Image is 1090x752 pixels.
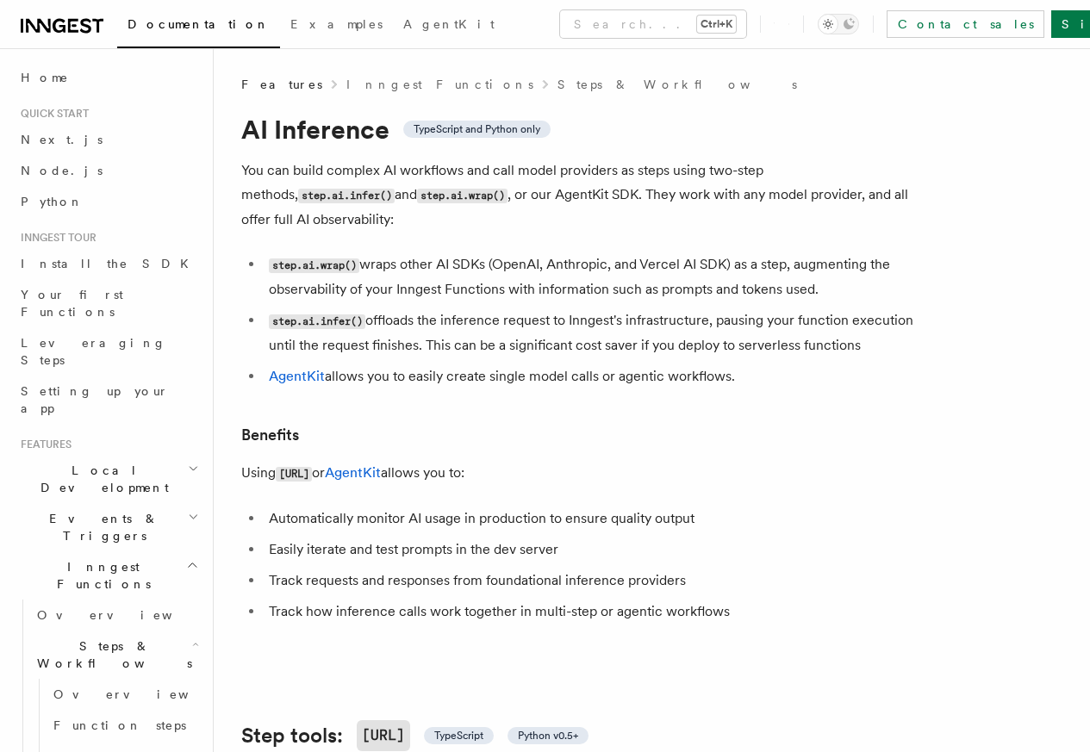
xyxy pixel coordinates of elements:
[21,384,169,415] span: Setting up your app
[117,5,280,48] a: Documentation
[47,710,202,741] a: Function steps
[298,189,395,203] code: step.ai.infer()
[30,631,202,679] button: Steps & Workflows
[393,5,505,47] a: AgentKit
[264,600,931,624] li: Track how inference calls work together in multi-step or agentic workflows
[14,455,202,503] button: Local Development
[417,189,508,203] code: step.ai.wrap()
[241,423,299,447] a: Benefits
[264,252,931,301] li: wraps other AI SDKs (OpenAI, Anthropic, and Vercel AI SDK) as a step, augmenting the observabilit...
[414,122,540,136] span: TypeScript and Python only
[276,467,312,482] code: [URL]
[14,551,202,600] button: Inngest Functions
[560,10,746,38] button: Search...Ctrl+K
[264,364,931,388] li: allows you to easily create single model calls or agentic workflows.
[21,288,123,319] span: Your first Functions
[14,231,97,245] span: Inngest tour
[346,76,533,93] a: Inngest Functions
[47,679,202,710] a: Overview
[14,62,202,93] a: Home
[241,76,322,93] span: Features
[290,17,383,31] span: Examples
[14,248,202,279] a: Install the SDK
[21,133,103,146] span: Next.js
[887,10,1044,38] a: Contact sales
[14,107,89,121] span: Quick start
[403,17,495,31] span: AgentKit
[241,158,931,232] p: You can build complex AI workflows and call model providers as steps using two-step methods, and ...
[269,258,359,273] code: step.ai.wrap()
[14,376,202,424] a: Setting up your app
[37,608,215,622] span: Overview
[14,438,72,451] span: Features
[14,510,188,544] span: Events & Triggers
[697,16,736,33] kbd: Ctrl+K
[357,720,410,751] code: [URL]
[21,69,69,86] span: Home
[264,538,931,562] li: Easily iterate and test prompts in the dev server
[14,327,202,376] a: Leveraging Steps
[14,558,186,593] span: Inngest Functions
[30,637,192,672] span: Steps & Workflows
[14,186,202,217] a: Python
[518,729,578,743] span: Python v0.5+
[21,257,199,270] span: Install the SDK
[264,507,931,531] li: Automatically monitor AI usage in production to ensure quality output
[264,308,931,357] li: offloads the inference request to Inngest's infrastructure, pausing your function execution until...
[557,76,797,93] a: Steps & Workflows
[53,718,186,732] span: Function steps
[21,336,166,367] span: Leveraging Steps
[14,279,202,327] a: Your first Functions
[128,17,270,31] span: Documentation
[241,114,931,145] h1: AI Inference
[14,155,202,186] a: Node.js
[21,164,103,177] span: Node.js
[434,729,483,743] span: TypeScript
[30,600,202,631] a: Overview
[53,687,231,701] span: Overview
[818,14,859,34] button: Toggle dark mode
[14,124,202,155] a: Next.js
[280,5,393,47] a: Examples
[269,314,365,329] code: step.ai.infer()
[241,720,589,751] a: Step tools:[URL] TypeScript Python v0.5+
[325,464,381,481] a: AgentKit
[14,462,188,496] span: Local Development
[269,368,325,384] a: AgentKit
[21,195,84,208] span: Python
[241,461,931,486] p: Using or allows you to:
[264,569,931,593] li: Track requests and responses from foundational inference providers
[14,503,202,551] button: Events & Triggers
